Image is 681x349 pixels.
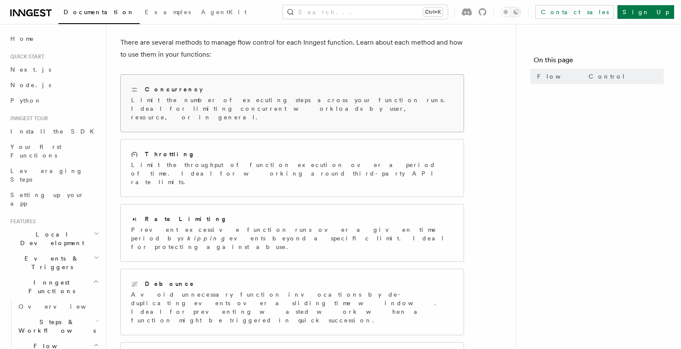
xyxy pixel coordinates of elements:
p: Limit the number of executing steps across your function runs. Ideal for limiting concurrent work... [131,96,453,121]
button: Events & Triggers [7,251,101,275]
button: Search...Ctrl+K [283,5,448,19]
a: Node.js [7,77,101,93]
a: Overview [15,299,101,314]
button: Toggle dark mode [501,7,521,17]
a: DebounceAvoid unnecessary function invocations by de-duplicating events over a sliding time windo... [120,269,464,335]
a: AgentKit [196,3,252,23]
a: Your first Functions [7,139,101,163]
span: Install the SDK [10,128,99,135]
span: Features [7,218,36,225]
span: Quick start [7,53,44,60]
a: Setting up your app [7,187,101,211]
span: Your first Functions [10,143,61,159]
a: Documentation [58,3,140,24]
h2: Debounce [145,279,195,288]
span: Inngest Functions [7,278,93,295]
a: Contact sales [535,5,614,19]
p: Prevent excessive function runs over a given time period by events beyond a specific limit. Ideal... [131,225,453,251]
p: Limit the throughput of function execution over a period of time. Ideal for working around third-... [131,161,453,186]
a: Install the SDK [7,124,101,139]
a: ConcurrencyLimit the number of executing steps across your function runs. Ideal for limiting conc... [120,74,464,132]
span: Python [10,97,42,104]
span: Inngest tour [7,115,48,122]
span: Next.js [10,66,51,73]
span: Home [10,34,34,43]
a: Sign Up [617,5,674,19]
span: Local Development [7,230,94,247]
span: Steps & Workflows [15,318,96,335]
em: skipping [181,235,229,242]
a: Home [7,31,101,46]
a: Leveraging Steps [7,163,101,187]
p: There are several methods to manage flow control for each Inngest function. Learn about each meth... [120,36,464,61]
button: Local Development [7,227,101,251]
a: ThrottlingLimit the throughput of function execution over a period of time. Ideal for working aro... [120,139,464,197]
button: Steps & Workflows [15,314,101,338]
h2: Concurrency [145,85,203,94]
span: Events & Triggers [7,254,94,271]
kbd: Ctrl+K [423,8,443,16]
a: Python [7,93,101,108]
span: AgentKit [201,9,247,15]
a: Flow Control [534,69,664,84]
h2: Rate Limiting [145,215,227,223]
span: Documentation [64,9,134,15]
span: Overview [18,303,107,310]
a: Rate LimitingPrevent excessive function runs over a given time period byskippingevents beyond a s... [120,204,464,262]
button: Inngest Functions [7,275,101,299]
span: Leveraging Steps [10,167,83,183]
h4: On this page [534,55,664,69]
p: Avoid unnecessary function invocations by de-duplicating events over a sliding time window. Ideal... [131,290,453,325]
span: Setting up your app [10,191,84,207]
h2: Throttling [145,150,195,158]
span: Examples [145,9,191,15]
a: Examples [140,3,196,23]
span: Node.js [10,82,51,88]
a: Next.js [7,62,101,77]
span: Flow Control [537,72,626,81]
